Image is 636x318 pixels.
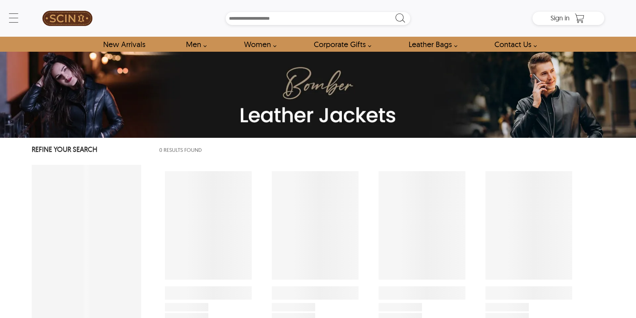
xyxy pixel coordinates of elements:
[42,3,92,33] img: SCIN
[95,37,153,52] a: Shop New Arrivals
[401,37,461,52] a: Shop Leather Bags
[487,37,541,52] a: contact-us
[236,37,280,52] a: Shop Women Leather Jackets
[551,16,570,21] a: Sign in
[551,14,570,22] span: Sign in
[573,13,586,23] a: Shopping Cart
[178,37,210,52] a: shop men's leather jackets
[32,3,103,33] a: SCIN
[32,144,141,155] p: REFINE YOUR SEARCH
[159,146,202,154] span: 0 Results Found
[306,37,375,52] a: Shop Leather Corporate Gifts
[155,143,604,156] div: 0 Results Found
